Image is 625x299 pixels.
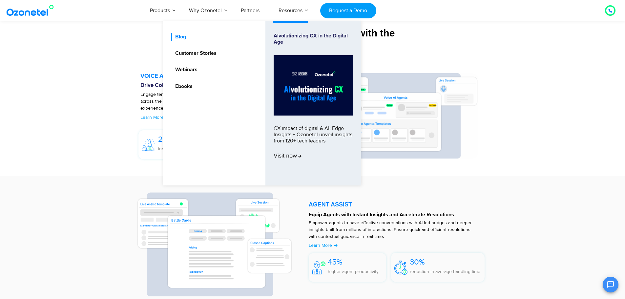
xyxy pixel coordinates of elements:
p: increase in product inquiry [158,145,213,152]
a: Alvolutionizing CX in the Digital AgeCX impact of digital & AI: Edge Insights + Ozonetel unveil i... [274,33,353,174]
div: AGENT ASSIST [309,202,485,207]
a: Customer Stories [171,49,218,57]
span: 45% [328,257,343,267]
h6: Drive Cohesive Experiences at Scale, with a Human Touch [140,82,313,89]
img: 45% [312,261,325,274]
span: 28% [158,135,173,144]
a: Learn More [309,242,338,249]
strong: Equip Agents with Instant Insights and Accelerate Resolutions [309,212,454,217]
p: higher agent productivity [328,268,379,275]
p: reduction in average handling time [410,268,480,275]
a: Ebooks [171,82,194,91]
a: Webinars [171,66,198,74]
a: Blog [171,33,187,41]
h5: VOICE AI AGENTS [140,73,313,79]
button: Open chat [603,277,618,292]
div: Drive Intelligent Outcomes with the Power of Agentic AI [111,27,514,50]
span: 30% [410,257,425,267]
a: Request a Demo [320,3,376,18]
img: 28% [142,139,155,151]
img: Alvolutionizing.jpg [274,55,353,116]
a: Learn More [140,114,170,121]
span: Learn More [140,115,164,120]
span: Learn More [309,243,332,248]
span: Visit now [274,153,302,160]
img: 30% [394,261,407,275]
p: Engage tens of thousands of customers with millions of conversations across the lifecycle with Vo... [140,91,297,118]
p: Empower agents to have effective conversations with AI-led nudges and deeper insights built from ... [309,219,478,240]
